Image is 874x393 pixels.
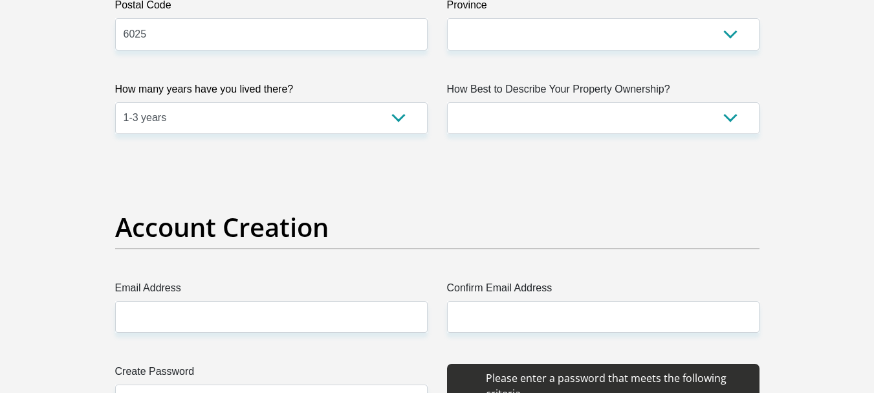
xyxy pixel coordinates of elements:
input: Confirm Email Address [447,301,759,333]
select: Please Select a Province [447,18,759,50]
label: Confirm Email Address [447,280,759,301]
label: How many years have you lived there? [115,82,428,102]
h2: Account Creation [115,212,759,243]
label: Email Address [115,280,428,301]
label: Create Password [115,364,428,385]
input: Postal Code [115,18,428,50]
input: Email Address [115,301,428,333]
select: Please select a value [115,102,428,134]
select: Please select a value [447,102,759,134]
label: How Best to Describe Your Property Ownership? [447,82,759,102]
